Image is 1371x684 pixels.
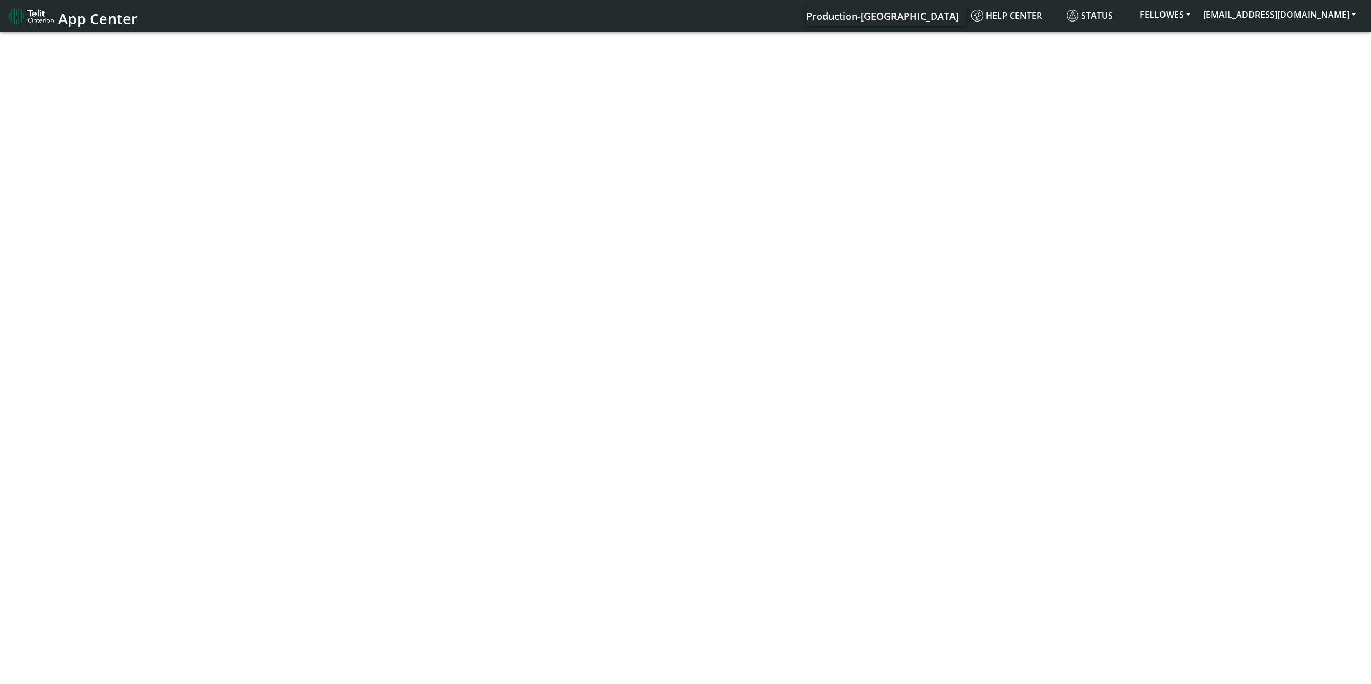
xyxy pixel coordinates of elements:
a: Your current platform instance [806,5,958,26]
button: FELLOWES [1133,5,1197,24]
a: Help center [967,5,1062,26]
img: status.svg [1067,10,1078,22]
a: App Center [9,4,136,27]
span: Help center [971,10,1042,22]
span: Status [1067,10,1113,22]
img: logo-telit-cinterion-gw-new.png [9,8,54,25]
span: Production-[GEOGRAPHIC_DATA] [806,10,959,23]
button: [EMAIL_ADDRESS][DOMAIN_NAME] [1197,5,1362,24]
img: knowledge.svg [971,10,983,22]
span: App Center [58,9,138,28]
a: Status [1062,5,1133,26]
